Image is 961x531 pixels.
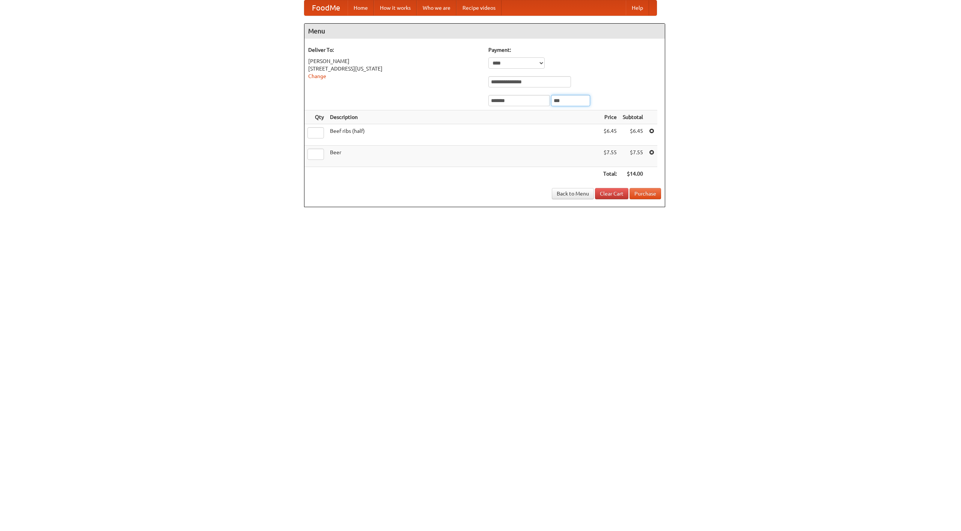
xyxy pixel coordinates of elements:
[304,110,327,124] th: Qty
[620,124,646,146] td: $6.45
[327,146,600,167] td: Beer
[304,0,348,15] a: FoodMe
[327,110,600,124] th: Description
[620,146,646,167] td: $7.55
[488,46,661,54] h5: Payment:
[327,124,600,146] td: Beef ribs (half)
[308,65,481,72] div: [STREET_ADDRESS][US_STATE]
[600,167,620,181] th: Total:
[456,0,502,15] a: Recipe videos
[308,73,326,79] a: Change
[600,110,620,124] th: Price
[348,0,374,15] a: Home
[374,0,417,15] a: How it works
[308,57,481,65] div: [PERSON_NAME]
[626,0,649,15] a: Help
[630,188,661,199] button: Purchase
[620,110,646,124] th: Subtotal
[304,24,665,39] h4: Menu
[595,188,628,199] a: Clear Cart
[552,188,594,199] a: Back to Menu
[417,0,456,15] a: Who we are
[600,146,620,167] td: $7.55
[600,124,620,146] td: $6.45
[308,46,481,54] h5: Deliver To:
[620,167,646,181] th: $14.00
